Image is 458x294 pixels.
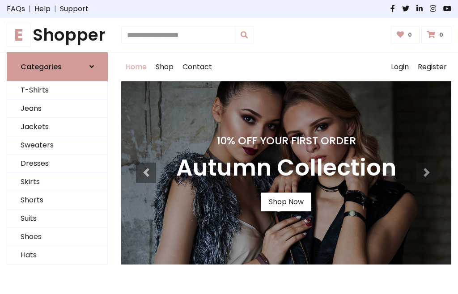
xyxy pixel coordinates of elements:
a: Jeans [7,100,107,118]
a: Skirts [7,173,107,191]
a: Hats [7,246,107,265]
a: Support [60,4,89,14]
a: Home [121,53,151,81]
span: | [25,4,34,14]
a: Help [34,4,51,14]
span: E [7,23,31,47]
a: FAQs [7,4,25,14]
a: Categories [7,52,108,81]
a: T-Shirts [7,81,107,100]
a: Dresses [7,155,107,173]
a: Contact [178,53,216,81]
a: Login [386,53,413,81]
a: EShopper [7,25,108,45]
h4: 10% Off Your First Order [176,134,396,147]
a: Suits [7,210,107,228]
span: 0 [437,31,445,39]
a: Register [413,53,451,81]
a: Shoes [7,228,107,246]
a: Shorts [7,191,107,210]
span: 0 [406,31,414,39]
a: Shop Now [261,193,311,211]
a: Sweaters [7,136,107,155]
a: Shop [151,53,178,81]
a: 0 [421,26,451,43]
a: 0 [391,26,420,43]
h3: Autumn Collection [176,154,396,182]
h6: Categories [21,63,62,71]
span: | [51,4,60,14]
h1: Shopper [7,25,108,45]
a: Jackets [7,118,107,136]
